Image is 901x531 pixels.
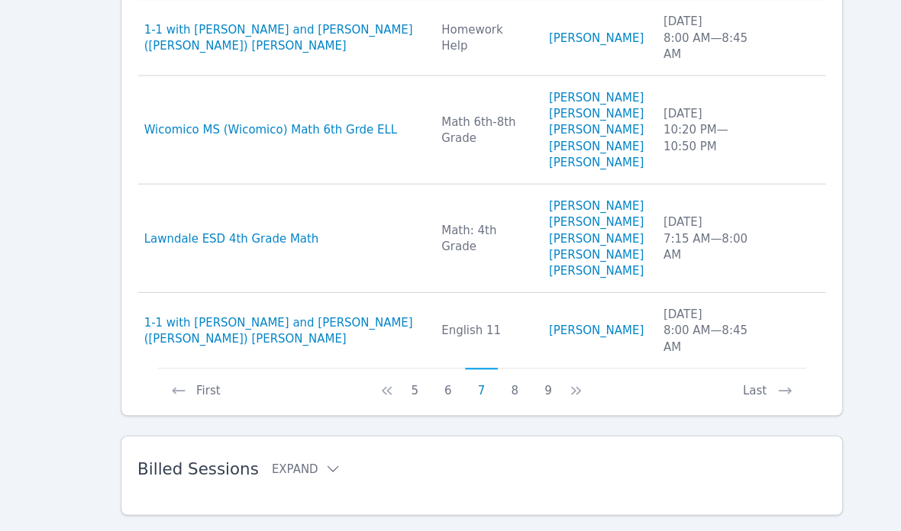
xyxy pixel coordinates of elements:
[135,114,372,129] a: Wicomico MS (Wicomico) Math 6th Grde ELL
[514,230,602,246] a: [PERSON_NAME]
[514,200,602,215] a: [PERSON_NAME]
[404,344,435,373] button: 6
[514,98,602,114] a: [PERSON_NAME]
[514,215,602,230] a: [PERSON_NAME]
[497,344,528,373] button: 9
[129,172,773,274] tr: Lawndale ESD 4th Grade MathMath: 4th Grade[PERSON_NAME][PERSON_NAME][PERSON_NAME][PERSON_NAME][PE...
[413,20,496,50] div: Homework Help
[621,200,706,246] div: [DATE] 7:15 AM — 8:00 AM
[514,144,602,159] a: [PERSON_NAME]
[135,215,299,230] a: Lawndale ESD 4th Grade Math
[413,106,496,137] div: Math 6th-8th Grade
[514,27,602,43] a: [PERSON_NAME]
[413,208,496,238] div: Math: 4th Grade
[514,185,602,200] a: [PERSON_NAME]
[621,98,706,144] div: [DATE] 10:20 PM — 10:50 PM
[129,71,773,172] tr: Wicomico MS (Wicomico) Math 6th Grde ELLMath 6th-8th Grade[PERSON_NAME][PERSON_NAME][PERSON_NAME]...
[514,246,602,261] a: [PERSON_NAME]
[514,83,602,98] a: [PERSON_NAME]
[435,344,467,373] button: 7
[373,344,404,373] button: 5
[466,344,497,373] button: 8
[621,12,706,58] div: [DATE] 8:00 AM — 8:45 AM
[129,430,242,448] span: Billed Sessions
[514,114,602,129] a: [PERSON_NAME]
[135,294,396,324] a: 1-1 with [PERSON_NAME] and [PERSON_NAME] ([PERSON_NAME]) [PERSON_NAME]
[147,344,218,373] button: First
[621,286,706,332] div: [DATE] 8:00 AM — 8:45 AM
[413,301,496,317] div: English 11
[129,274,773,344] tr: 1-1 with [PERSON_NAME] and [PERSON_NAME] ([PERSON_NAME]) [PERSON_NAME]English 11[PERSON_NAME][DAT...
[254,431,319,446] button: Expand
[135,20,396,50] a: 1-1 with [PERSON_NAME] and [PERSON_NAME] ([PERSON_NAME]) [PERSON_NAME]
[514,129,602,144] a: [PERSON_NAME]
[514,301,602,317] a: [PERSON_NAME]
[683,344,754,373] button: Last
